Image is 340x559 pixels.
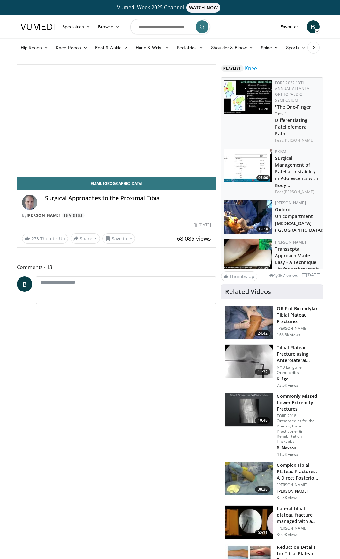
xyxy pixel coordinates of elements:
img: af7e755e-636b-4ba8-b0d0-7eda75c48987.150x105_q85_crop-smart_upscale.jpg [224,149,272,182]
a: 18:18 [224,200,272,234]
h3: Commonly Missed Lower Extremity Fractures [277,393,319,412]
span: WATCH NOW [186,3,220,13]
span: 18:18 [256,226,270,232]
a: Foot & Ankle [91,41,132,54]
a: [PERSON_NAME] [27,213,61,218]
div: By [22,213,211,218]
a: Knee [245,64,257,72]
a: 13:20 [224,80,272,114]
p: [PERSON_NAME] [277,526,319,531]
img: d88464db-1e3f-475b-9d37-80c843bae3dd.150x105_q85_crop-smart_upscale.jpg [224,239,272,273]
a: 10:48 Commonly Missed Lower Extremity Fractures FORE 2018 Orthopaedics for the Primary Care Pract... [225,393,319,457]
p: K. Egol [277,376,319,381]
a: Email [GEOGRAPHIC_DATA] [17,177,216,190]
p: 166.8K views [277,332,300,337]
span: Comments 13 [17,263,216,271]
a: [PERSON_NAME] [284,189,314,194]
a: [PERSON_NAME] [275,200,306,206]
img: a82721ed-0b81-4015-bcd5-82b53a970861.150x105_q85_crop-smart_upscale.jpg [224,80,272,114]
span: 68,085 views [177,235,211,242]
img: ssCKXnGZZaxxNNa35hMDoxOjBvO2OFFA_1.150x105_q85_crop-smart_upscale.jpg [225,506,273,539]
div: Feat. [275,189,320,195]
video-js: Video Player [17,65,216,177]
a: Shoulder & Elbow [207,41,257,54]
h3: ORIF of Bicondylar Tibial Plateau Fractures [277,306,319,325]
a: B [307,20,320,33]
a: Hip Recon [17,41,52,54]
a: Surgical Management of Patellar Instability in Adolescents with Body… [275,155,318,188]
p: 73.6K views [277,383,298,388]
button: Share [71,233,100,244]
p: [PERSON_NAME] [277,489,319,494]
div: Feat. [275,138,320,143]
a: 18 Videos [62,213,85,218]
a: 02:31 Lateral tibial plateau fracture managed with a curved elevator and b… [PERSON_NAME] 30.0K v... [225,505,319,539]
img: a3c47f0e-2ae2-4b3a-bf8e-14343b886af9.150x105_q85_crop-smart_upscale.jpg [225,462,273,495]
img: VuMedi Logo [21,24,55,30]
a: Vumedi Week 2025 ChannelWATCH NOW [17,3,323,13]
a: Favorites [276,20,303,33]
a: 08:38 Complex Tibial Plateau Fractures: A Direct Posterior Approach for Pl… [PERSON_NAME] [PERSON... [225,462,319,500]
span: Playlist [221,65,243,72]
h4: Related Videos [225,288,271,296]
a: Browse [94,20,124,33]
input: Search topics, interventions [130,19,210,34]
p: B. Maxson [277,445,319,450]
img: 9nZFQMepuQiumqNn4xMDoxOjBzMTt2bJ.150x105_q85_crop-smart_upscale.jpg [225,345,273,378]
p: 41.8K views [277,452,298,457]
a: [PERSON_NAME] [284,138,314,143]
span: 03:45 [256,266,270,271]
p: 30.0K views [277,532,298,537]
a: Knee Recon [52,41,91,54]
a: 11:32 Tibial Plateau Fracture using Anterolateral Approach NYU Langone Orthopedics K. Egol 73.6K ... [225,344,319,388]
a: [PERSON_NAME] [275,239,306,245]
a: Spine [257,41,282,54]
li: 1,057 views [269,272,298,279]
span: 05:00 [256,175,270,181]
a: Specialties [58,20,94,33]
a: Thumbs Up [221,271,257,281]
img: 4aa379b6-386c-4fb5-93ee-de5617843a87.150x105_q85_crop-smart_upscale.jpg [225,393,273,427]
span: 13:20 [256,106,270,112]
img: Avatar [22,195,37,210]
a: FORE 2022 13th Annual Atlanta Orthopaedic Symposium [275,80,309,103]
span: 10:48 [255,417,270,424]
span: 08:38 [255,486,270,493]
p: NYU Langone Orthopedics [277,365,319,375]
p: 35.3K views [277,495,298,500]
a: "The One-Finger Test": Differentiating Patellofemoral Path… [275,104,311,137]
a: 24:42 ORIF of Bicondylar Tibial Plateau Fractures [PERSON_NAME] 166.8K views [225,306,319,339]
span: 273 [31,236,39,242]
a: Hand & Wrist [132,41,173,54]
p: FORE 2018 Orthopaedics for the Primary Care Practitioner & Rehabilitation Therapist [277,413,319,444]
img: Levy_Tib_Plat_100000366_3.jpg.150x105_q85_crop-smart_upscale.jpg [225,306,273,339]
h3: Lateral tibial plateau fracture managed with a curved elevator and b… [277,505,319,525]
span: 11:32 [255,369,270,375]
a: 03:45 [224,239,272,273]
a: Transseptal Approach Made Easy - A Technique Tip for Arthroscopic Po… [275,246,319,279]
span: 24:42 [255,330,270,336]
h3: Tibial Plateau Fracture using Anterolateral Approach [277,344,319,364]
a: Oxford Unicompartment [MEDICAL_DATA] ([GEOGRAPHIC_DATA]) [275,207,323,233]
span: 02:31 [255,530,270,536]
p: [PERSON_NAME] [277,326,319,331]
a: Pediatrics [173,41,207,54]
a: 273 Thumbs Up [22,234,68,244]
p: [PERSON_NAME] [277,482,319,487]
button: Save to [102,233,135,244]
a: Sports [282,41,310,54]
h3: Complex Tibial Plateau Fractures: A Direct Posterior Approach for Pl… [277,462,319,481]
a: PRiSM [275,149,286,154]
div: [DATE] [194,222,211,228]
a: 05:00 [224,149,272,182]
h4: Surgical Approaches to the Proximal Tibia [45,195,211,202]
a: B [17,276,32,292]
li: [DATE] [302,271,321,278]
img: e6f05148-0552-4775-ab59-e5595e859885.150x105_q85_crop-smart_upscale.jpg [224,200,272,234]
